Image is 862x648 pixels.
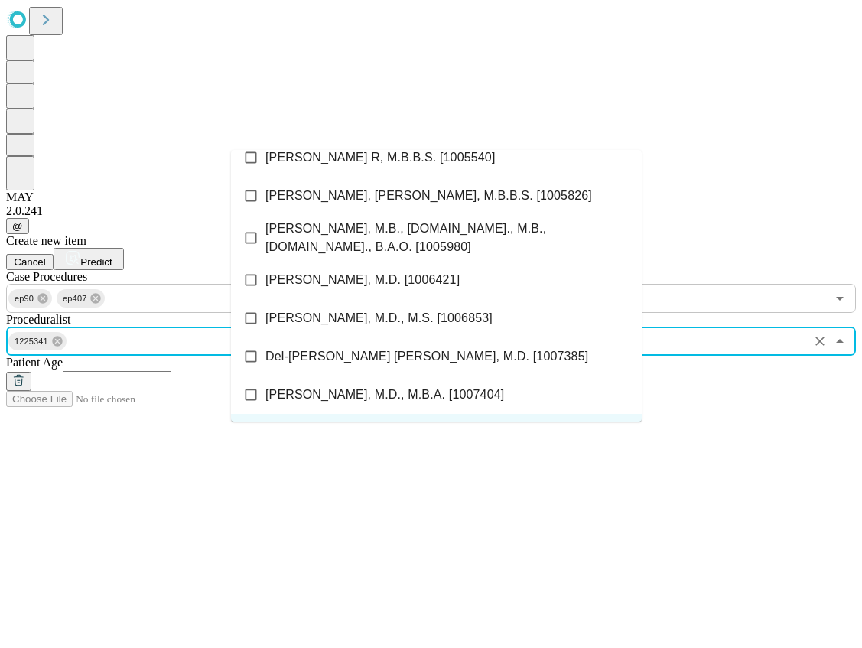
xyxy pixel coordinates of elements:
[80,256,112,268] span: Predict
[265,386,504,404] span: [PERSON_NAME], M.D., M.B.A. [1007404]
[6,254,54,270] button: Cancel
[6,234,86,247] span: Create new item
[829,331,851,352] button: Close
[8,333,54,350] span: 1225341
[6,190,856,204] div: MAY
[6,204,856,218] div: 2.0.241
[8,289,52,308] div: ep90
[8,290,40,308] span: ep90
[6,270,87,283] span: Scheduled Procedure
[14,256,46,268] span: Cancel
[265,220,629,256] span: [PERSON_NAME], M.B., [DOMAIN_NAME]., M.B., [DOMAIN_NAME]., B.A.O. [1005980]
[6,356,63,369] span: Patient Age
[12,220,23,232] span: @
[265,187,592,205] span: [PERSON_NAME], [PERSON_NAME], M.B.B.S. [1005826]
[829,288,851,309] button: Open
[54,248,124,270] button: Predict
[6,218,29,234] button: @
[6,313,70,326] span: Proceduralist
[57,289,105,308] div: ep407
[265,347,588,366] span: Del-[PERSON_NAME] [PERSON_NAME], M.D. [1007385]
[265,309,493,327] span: [PERSON_NAME], M.D., M.S. [1006853]
[265,271,460,289] span: [PERSON_NAME], M.D. [1006421]
[809,331,831,352] button: Clear
[8,332,67,350] div: 1225341
[265,148,495,167] span: [PERSON_NAME] R, M.B.B.S. [1005540]
[57,290,93,308] span: ep407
